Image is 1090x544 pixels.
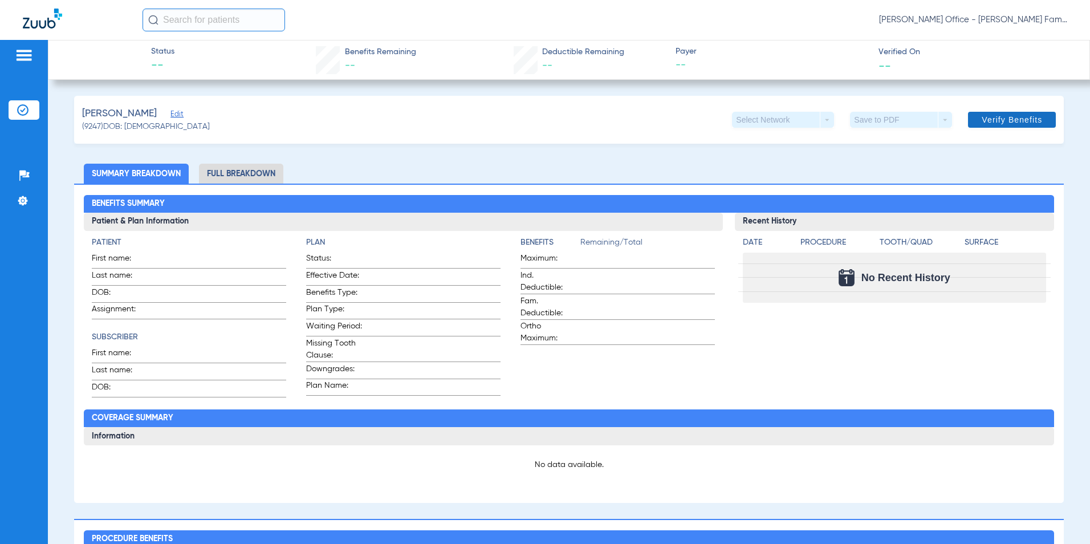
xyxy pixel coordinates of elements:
app-breakdown-title: Benefits [520,237,580,253]
span: Last name: [92,270,148,285]
app-breakdown-title: Date [743,237,791,253]
span: -- [676,58,869,72]
h4: Benefits [520,237,580,249]
span: [PERSON_NAME] [82,107,157,121]
span: Status [151,46,174,58]
span: Last name: [92,364,148,380]
span: (9247) DOB: [DEMOGRAPHIC_DATA] [82,121,210,133]
h2: Benefits Summary [84,195,1054,213]
span: First name: [92,347,148,363]
span: Edit [170,110,181,121]
button: Verify Benefits [968,112,1056,128]
span: Payer [676,46,869,58]
h2: Coverage Summary [84,409,1054,428]
img: hamburger-icon [15,48,33,62]
h4: Tooth/Quad [880,237,961,249]
span: No Recent History [861,272,950,283]
span: -- [151,58,174,74]
h3: Information [84,427,1054,445]
span: Fam. Deductible: [520,295,576,319]
h4: Plan [306,237,501,249]
span: -- [345,60,355,71]
h3: Recent History [735,213,1054,231]
img: Zuub Logo [23,9,62,29]
span: Plan Type: [306,303,362,319]
span: Ortho Maximum: [520,320,576,344]
span: Waiting Period: [306,320,362,336]
span: Ind. Deductible: [520,270,576,294]
h4: Date [743,237,791,249]
span: -- [542,60,552,71]
h4: Subscriber [92,331,286,343]
h3: Patient & Plan Information [84,213,722,231]
span: Remaining/Total [580,237,715,253]
span: Deductible Remaining [542,46,624,58]
img: Search Icon [148,15,158,25]
span: Missing Tooth Clause: [306,338,362,362]
img: Calendar [839,269,855,286]
span: Status: [306,253,362,268]
span: DOB: [92,381,148,397]
iframe: Chat Widget [1033,489,1090,544]
app-breakdown-title: Surface [965,237,1046,253]
span: DOB: [92,287,148,302]
span: Plan Name: [306,380,362,395]
span: Downgrades: [306,363,362,379]
app-breakdown-title: Procedure [800,237,876,253]
li: Summary Breakdown [84,164,189,184]
span: -- [878,59,891,71]
span: Benefits Type: [306,287,362,302]
span: Benefits Remaining [345,46,416,58]
span: Effective Date: [306,270,362,285]
h4: Surface [965,237,1046,249]
p: No data available. [92,459,1046,470]
h4: Patient [92,237,286,249]
span: Assignment: [92,303,148,319]
span: First name: [92,253,148,268]
input: Search for patients [143,9,285,31]
span: Verified On [878,46,1072,58]
h4: Procedure [800,237,876,249]
span: Maximum: [520,253,576,268]
span: Verify Benefits [982,115,1042,124]
li: Full Breakdown [199,164,283,184]
span: [PERSON_NAME] Office - [PERSON_NAME] Family Dentistry [879,14,1067,26]
app-breakdown-title: Tooth/Quad [880,237,961,253]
